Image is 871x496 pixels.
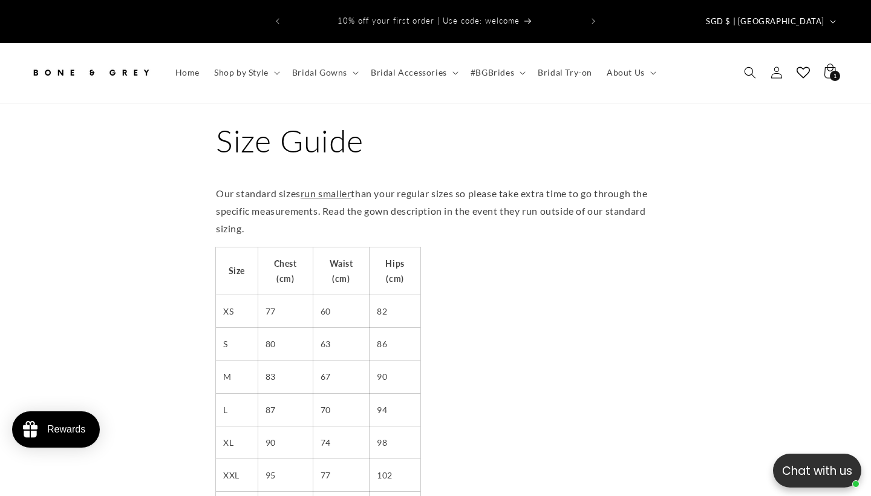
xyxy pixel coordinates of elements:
span: About Us [607,67,645,78]
th: Chest (cm) [258,247,313,295]
h1: Size Guide [216,120,655,162]
td: L [216,393,258,426]
td: 95 [258,458,313,491]
a: Home [168,60,207,85]
td: 83 [258,361,313,393]
td: S [216,328,258,361]
a: Bone and Grey Bridal [26,55,156,91]
td: M [216,361,258,393]
button: Previous announcement [264,10,291,33]
div: Rewards [47,424,85,435]
td: 67 [313,361,370,393]
p: Our standard sizes than your regular sizes so please take extra time to go through the specific m... [216,185,655,237]
button: Next announcement [580,10,607,33]
summary: About Us [599,60,661,85]
td: XL [216,426,258,458]
summary: #BGBrides [463,60,530,85]
span: run smaller [301,188,351,199]
span: Bridal Accessories [371,67,447,78]
td: XXL [216,458,258,491]
span: Bridal Gowns [292,67,347,78]
summary: Shop by Style [207,60,285,85]
span: Bridal Try-on [538,67,592,78]
p: Chat with us [773,462,861,480]
td: 90 [370,361,420,393]
td: 77 [258,295,313,328]
span: #BGBrides [471,67,514,78]
summary: Bridal Gowns [285,60,364,85]
button: SGD $ | [GEOGRAPHIC_DATA] [699,10,841,33]
td: 87 [258,393,313,426]
td: 70 [313,393,370,426]
td: 86 [370,328,420,361]
td: XS [216,295,258,328]
td: 98 [370,426,420,458]
img: Bone and Grey Bridal [30,59,151,86]
td: 94 [370,393,420,426]
th: Size [216,247,258,295]
td: 82 [370,295,420,328]
span: SGD $ | [GEOGRAPHIC_DATA] [706,16,824,28]
td: 60 [313,295,370,328]
td: 80 [258,328,313,361]
th: Waist (cm) [313,247,370,295]
th: Hips (cm) [370,247,420,295]
span: 1 [833,71,837,81]
span: 10% off your first order | Use code: welcome [338,16,520,25]
td: 102 [370,458,420,491]
button: Open chatbox [773,454,861,488]
summary: Search [737,59,763,86]
summary: Bridal Accessories [364,60,463,85]
td: 90 [258,426,313,458]
td: 77 [313,458,370,491]
td: 63 [313,328,370,361]
td: 74 [313,426,370,458]
a: Bridal Try-on [530,60,599,85]
span: Shop by Style [214,67,269,78]
span: Home [175,67,200,78]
